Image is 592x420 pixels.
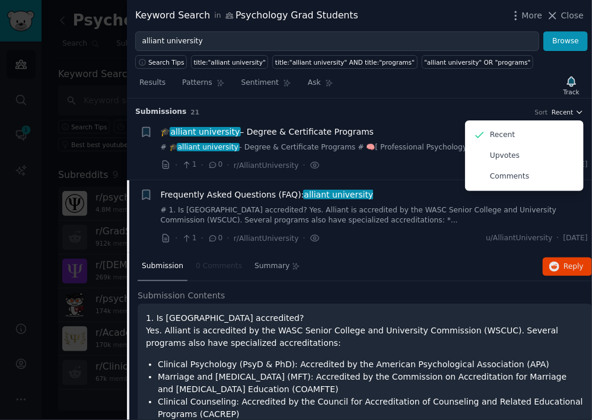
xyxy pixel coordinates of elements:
[486,233,552,244] span: u/AlliantUniversity
[424,58,531,66] div: "alliant university" OR "programs"
[552,108,584,116] button: Recent
[146,324,584,349] p: Yes. Alliant is accredited by the WASC Senior College and University Commission (WSCUC). Several ...
[142,261,183,272] span: Submission
[170,127,241,136] span: alliant university
[138,289,225,302] span: Submission Contents
[227,159,230,171] span: ·
[272,55,417,69] a: title:"alliant university" AND title:"programs"
[522,9,543,22] span: More
[175,159,177,171] span: ·
[135,8,358,23] div: Keyword Search Psychology Grad Students
[303,159,305,171] span: ·
[510,9,543,22] button: More
[561,9,584,22] span: Close
[182,233,196,244] span: 1
[158,371,584,396] li: Marriage and [MEDICAL_DATA] (MFT): Accredited by the Commission on Accreditation for Marriage and...
[182,160,196,170] span: 1
[158,358,584,371] li: Clinical Psychology (PsyD & PhD): Accredited by the American Psychological Association (APA)
[148,58,184,66] span: Search Tips
[422,55,534,69] a: "alliant university" OR "programs"
[234,234,299,243] span: r/AlliantUniversity
[564,262,584,272] span: Reply
[161,189,374,201] a: Frequently Asked Questions (FAQ):alliant university
[552,108,573,116] span: Recent
[308,78,321,88] span: Ask
[557,233,559,244] span: ·
[201,232,203,244] span: ·
[234,161,299,170] span: r/AlliantUniversity
[208,233,222,244] span: 0
[559,73,584,98] button: Track
[490,130,515,141] p: Recent
[201,159,203,171] span: ·
[139,78,165,88] span: Results
[135,55,187,69] button: Search Tips
[191,55,268,69] a: title:"alliant university"
[178,74,228,98] a: Patterns
[564,233,588,244] span: [DATE]
[241,78,279,88] span: Sentiment
[543,257,592,276] button: Reply
[161,126,374,138] a: 🎓alliant university– Degree & Certificate Programs
[208,160,222,170] span: 0
[535,108,548,116] div: Sort
[146,312,584,324] h1: 1. Is [GEOGRAPHIC_DATA] accredited?
[227,232,230,244] span: ·
[161,205,588,226] a: # 1. Is [GEOGRAPHIC_DATA] accredited? Yes. Alliant is accredited by the WASC Senior College and U...
[564,88,580,96] div: Track
[194,58,266,66] div: title:"alliant university"
[214,11,221,21] span: in
[304,74,338,98] a: Ask
[161,142,588,153] a: # 🎓alliant university– Degree & Certificate Programs # 🧠[ Professional Psychology]([URL][DOMAIN_N...
[546,9,584,22] button: Close
[177,143,240,151] span: alliant university
[237,74,295,98] a: Sentiment
[490,171,529,182] p: Comments
[275,58,415,66] div: title:"alliant university" AND title:"programs"
[182,78,212,88] span: Patterns
[161,189,374,201] span: Frequently Asked Questions (FAQ):
[135,107,187,117] span: Submission s
[490,151,520,161] p: Upvotes
[161,126,374,138] span: 🎓 – Degree & Certificate Programs
[254,261,289,272] span: Summary
[303,190,374,199] span: alliant university
[303,232,305,244] span: ·
[135,74,170,98] a: Results
[135,31,539,52] input: Try a keyword related to your business
[543,31,588,52] button: Browse
[191,109,200,116] span: 21
[175,232,177,244] span: ·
